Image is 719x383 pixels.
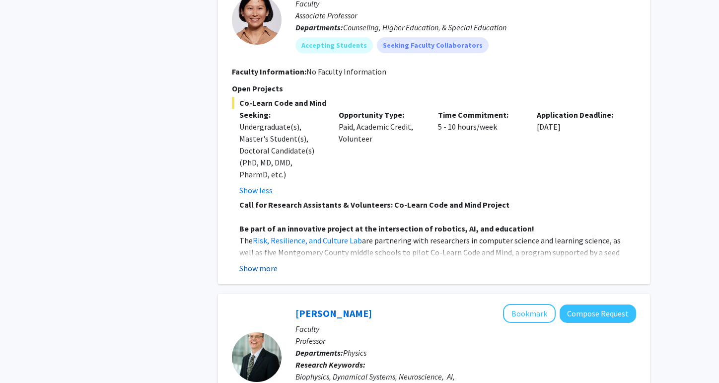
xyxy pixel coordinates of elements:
[253,235,362,245] a: Risk, Resilience, and Culture Lab
[377,37,489,53] mat-chip: Seeking Faculty Collaborators
[295,307,372,319] a: [PERSON_NAME]
[503,304,556,323] button: Add Wolfgang Losert to Bookmarks
[295,22,343,32] b: Departments:
[232,82,636,94] p: Open Projects
[431,109,530,196] div: 5 - 10 hours/week
[295,371,636,383] div: Biophysics, Dynamical Systems, Neuroscience, AI,
[306,67,386,77] span: No Faculty Information
[295,323,636,335] p: Faculty
[239,200,509,210] strong: Call for Research Assistants & Volunteers: Co-Learn Code and Mind Project
[295,360,365,370] b: Research Keywords:
[339,109,423,121] p: Opportunity Type:
[239,109,324,121] p: Seeking:
[239,184,273,196] button: Show less
[232,97,636,109] span: Co-Learn Code and Mind
[232,67,306,77] b: Faculty Information:
[331,109,431,196] div: Paid, Academic Credit, Volunteer
[295,9,636,21] p: Associate Professor
[239,235,253,245] span: The
[295,348,343,358] b: Departments:
[560,305,636,323] button: Compose Request to Wolfgang Losert
[343,348,366,358] span: Physics
[7,338,42,376] iframe: Chat
[239,235,621,269] span: are partnering with researchers in computer science and learning science, as well as five Montgom...
[537,109,621,121] p: Application Deadline:
[239,121,324,180] div: Undergraduate(s), Master's Student(s), Doctoral Candidate(s) (PhD, MD, DMD, PharmD, etc.)
[295,335,636,347] p: Professor
[295,37,373,53] mat-chip: Accepting Students
[529,109,629,196] div: [DATE]
[438,109,522,121] p: Time Commitment:
[239,224,534,233] strong: Be part of an innovative project at the intersection of robotics, AI, and education!
[343,22,506,32] span: Counseling, Higher Education, & Special Education
[239,262,278,274] button: Show more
